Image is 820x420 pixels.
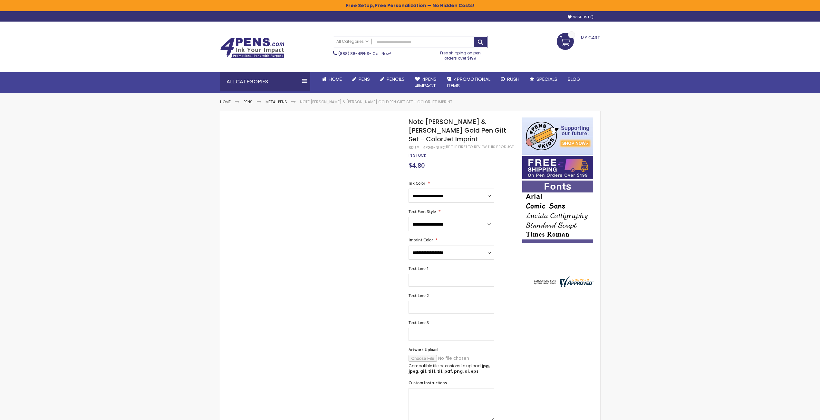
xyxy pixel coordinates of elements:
span: Text Line 1 [409,266,429,271]
a: Home [220,99,231,105]
a: 4Pens4impact [410,72,442,93]
a: Be the first to review this product [446,145,514,149]
span: Custom Instructions [409,380,447,386]
span: Imprint Color [409,237,433,243]
a: 4pens.com certificate URL [532,283,593,288]
img: Free shipping on orders over $199 [522,156,593,179]
a: Rush [496,72,525,86]
span: - Call Now! [338,51,391,56]
img: font-personalization-examples [522,181,593,243]
div: All Categories [220,72,310,91]
span: Specials [536,76,557,82]
a: Pens [244,99,253,105]
img: 4pens 4 kids [522,117,593,155]
span: Text Font Style [409,209,436,214]
a: Pencils [375,72,410,86]
span: Rush [507,76,519,82]
span: 4PROMOTIONAL ITEMS [447,76,490,89]
span: Pencils [387,76,405,82]
div: 4PGS-NUEC [423,145,446,150]
a: Wishlist [568,15,593,20]
a: Blog [563,72,585,86]
span: 4Pens 4impact [415,76,437,89]
a: Home [317,72,347,86]
span: All Categories [336,39,369,44]
a: All Categories [333,36,372,47]
a: Pens [347,72,375,86]
span: Ink Color [409,181,425,186]
img: 4Pens Custom Pens and Promotional Products [220,38,285,58]
strong: jpg, jpeg, gif, tiff, tif, pdf, png, ai, eps [409,363,490,374]
span: In stock [409,153,426,158]
span: Pens [359,76,370,82]
span: Artwork Upload [409,347,438,352]
span: Home [329,76,342,82]
span: Blog [568,76,580,82]
a: 4PROMOTIONALITEMS [442,72,496,93]
a: (888) 88-4PENS [338,51,369,56]
img: 4pens.com widget logo [532,276,593,287]
strong: SKU [409,145,420,150]
span: Note [PERSON_NAME] & [PERSON_NAME] Gold Pen Gift Set - ColorJet Imprint [409,117,506,144]
div: Free shipping on pen orders over $199 [433,48,487,61]
a: Metal Pens [265,99,287,105]
p: Compatible file extensions to upload: [409,363,494,374]
div: Availability [409,153,426,158]
span: Text Line 3 [409,320,429,325]
span: Text Line 2 [409,293,429,298]
a: Specials [525,72,563,86]
li: Note [PERSON_NAME] & [PERSON_NAME] Gold Pen Gift Set - ColorJet Imprint [300,99,452,105]
span: $4.80 [409,161,425,170]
